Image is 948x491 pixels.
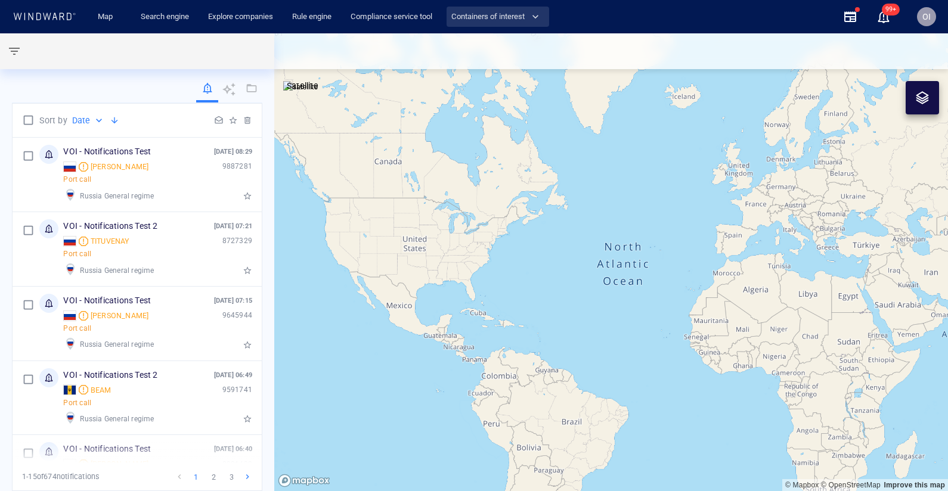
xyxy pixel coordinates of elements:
button: 3 [225,470,238,483]
a: OpenStreetMap [821,481,881,489]
a: BEAM [63,384,111,395]
p: Sort by [39,113,67,128]
p: [DATE] 06:40 [214,445,252,454]
a: Explore companies [203,7,278,27]
a: TITUVENAY [63,236,129,247]
canvas: Map [274,33,948,491]
p: VOI - Notifications Test 2 [63,368,157,383]
button: Star notifications [243,266,252,275]
p: Russia General regime [80,338,154,350]
a: [PERSON_NAME] [63,310,148,321]
p: 1 [191,472,200,481]
p: Port call [63,249,91,259]
p: 9887281 [222,161,252,172]
div: Moderate risk [79,162,88,172]
div: [PERSON_NAME] [91,459,149,470]
div: Moderate risk [79,385,88,394]
a: Compliance service tool [346,7,437,27]
p: 8727329 [222,236,252,246]
span: VITUS BERING [91,459,149,470]
div: Notification center [876,10,891,24]
p: 8901432 [222,459,252,470]
div: Moderate risk [79,237,88,246]
p: Russia General regime [80,413,154,425]
button: OI [915,5,938,29]
iframe: Chat [897,437,939,482]
div: BEAM [91,385,111,396]
p: 3 [227,472,236,481]
span: 99+ [882,4,900,15]
a: Search engine [136,7,194,27]
button: Star notifications [243,191,252,201]
span: EVGENIY KHUDIK [91,161,149,172]
a: 99+ [874,7,893,26]
div: TITUVENAY [91,236,130,247]
div: [PERSON_NAME] [91,161,149,172]
p: 2 [209,472,218,481]
a: [PERSON_NAME] [63,161,148,172]
p: 9591741 [222,385,252,395]
a: [PERSON_NAME] [63,459,148,470]
a: Map [93,7,122,27]
button: Star notifications [243,340,252,350]
p: Port call [63,175,91,185]
p: VOI - Notifications Test 2 [63,219,157,234]
p: [DATE] 07:21 [214,222,252,231]
p: Russia General regime [80,190,154,202]
a: Rule engine [287,7,336,27]
div: Moderate risk [79,459,88,469]
button: 99+ [876,10,891,24]
p: 1 - 15 of 674 notifications [22,471,99,482]
button: Star notifications [243,414,252,424]
p: [DATE] 07:15 [214,296,252,306]
a: Mapbox logo [278,474,330,487]
div: Date [72,113,105,128]
div: [PERSON_NAME] [91,310,149,321]
span: Containers of interest [451,10,539,24]
p: 9645944 [222,310,252,321]
p: VOI - Notifications Test [63,442,151,456]
p: VOI - Notifications Test [63,145,151,159]
div: Moderate risk [79,311,88,321]
a: Map feedback [884,481,945,489]
a: Mapbox [785,481,819,489]
img: satellite [283,81,318,93]
p: Satellite [287,79,318,93]
p: VOI - Notifications Test [63,294,151,308]
button: 2 [207,470,220,483]
p: Port call [63,324,91,334]
button: Containers of interest [447,7,549,27]
span: OI [922,12,931,21]
button: Map [88,7,126,27]
span: SAYAN KNYAZ [91,310,149,321]
button: 1 [189,470,202,483]
p: Port call [63,398,91,408]
p: Russia General regime [80,265,154,276]
p: [DATE] 08:29 [214,147,252,157]
p: [DATE] 06:49 [214,371,252,380]
p: Date [72,113,91,128]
